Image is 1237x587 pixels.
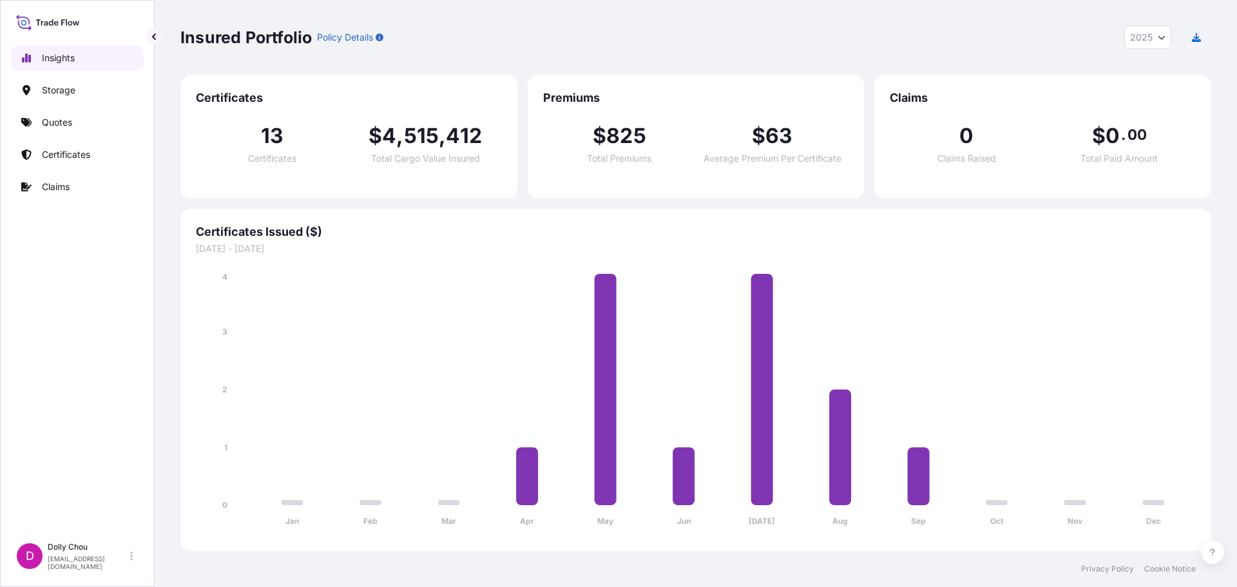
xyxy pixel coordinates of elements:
p: Storage [42,84,75,97]
span: 00 [1127,130,1147,140]
span: Certificates [248,154,296,163]
tspan: [DATE] [749,516,775,526]
span: Total Paid Amount [1080,154,1158,163]
p: Certificates [42,148,90,161]
tspan: Feb [363,516,378,526]
span: 515 [404,126,439,146]
tspan: Sep [911,516,926,526]
button: Year Selector [1124,26,1171,49]
a: Cookie Notice [1144,564,1196,574]
span: 4 [382,126,396,146]
a: Quotes [11,110,144,135]
a: Privacy Policy [1081,564,1134,574]
tspan: May [597,516,614,526]
tspan: Jun [677,516,691,526]
span: 63 [765,126,792,146]
span: Average Premium Per Certificate [704,154,841,163]
span: . [1121,130,1126,140]
span: $ [752,126,765,146]
span: Total Cargo Value Insured [371,154,480,163]
span: 825 [606,126,646,146]
span: 412 [446,126,482,146]
tspan: 1 [224,443,227,452]
p: Claims [42,180,70,193]
p: Insights [42,52,75,64]
p: Policy Details [317,31,373,44]
span: 0 [959,126,973,146]
span: , [396,126,403,146]
tspan: 2 [222,385,227,394]
tspan: Oct [990,516,1004,526]
span: 2025 [1130,31,1153,44]
p: Quotes [42,116,72,129]
a: Storage [11,77,144,103]
span: , [439,126,446,146]
span: $ [1092,126,1106,146]
span: $ [369,126,382,146]
span: 13 [261,126,283,146]
span: Premiums [543,90,849,106]
tspan: Aug [832,516,848,526]
tspan: Dec [1146,516,1161,526]
tspan: Nov [1068,516,1083,526]
tspan: Jan [285,516,299,526]
tspan: 0 [222,500,227,510]
a: Certificates [11,142,144,168]
a: Claims [11,174,144,200]
span: D [26,550,34,563]
tspan: Apr [520,516,534,526]
span: 0 [1106,126,1120,146]
span: Claims [890,90,1196,106]
span: $ [593,126,606,146]
a: Insights [11,45,144,71]
tspan: 3 [222,327,227,336]
span: Certificates [196,90,502,106]
span: Total Premiums [587,154,651,163]
tspan: 4 [222,272,227,282]
tspan: Mar [441,516,456,526]
p: [EMAIL_ADDRESS][DOMAIN_NAME] [48,555,128,570]
span: Certificates Issued ($) [196,224,1196,240]
p: Dolly Chou [48,542,128,552]
span: [DATE] - [DATE] [196,242,1196,255]
span: Claims Raised [937,154,996,163]
p: Insured Portfolio [180,27,312,48]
